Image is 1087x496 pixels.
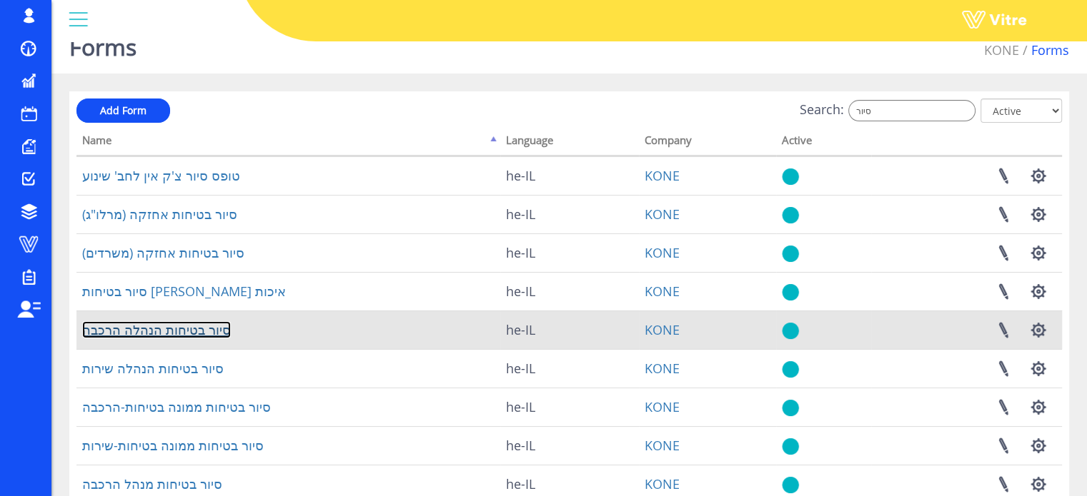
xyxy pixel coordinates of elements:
[500,388,639,426] td: he-IL
[776,129,872,156] th: Active
[645,437,680,454] a: KONE
[500,272,639,310] td: he-IL
[500,156,639,195] td: he-IL
[782,206,799,224] img: yes
[782,322,799,340] img: yes
[82,321,231,338] a: סיור בטיחות הנהלה הרכבה
[645,475,680,492] a: KONE
[645,167,680,184] a: KONE
[82,244,244,261] a: סיור בטיחות אחזקה (משרדים)
[82,398,271,415] a: סיור בטיחות ממונה בטיחות-הרכבה
[848,100,976,121] input: Search:
[645,206,680,223] a: KONE
[782,245,799,263] img: yes
[645,244,680,261] a: KONE
[1019,41,1069,60] li: Forms
[800,100,976,121] label: Search:
[782,399,799,417] img: yes
[500,129,639,156] th: Language
[782,437,799,455] img: yes
[76,129,500,156] th: Name: activate to sort column descending
[984,41,1019,59] a: KONE
[82,167,240,184] a: טופס סיור צ'ק אין לחב' שינוע
[500,349,639,388] td: he-IL
[500,233,639,272] td: he-IL
[782,168,799,186] img: yes
[500,310,639,349] td: he-IL
[500,426,639,465] td: he-IL
[782,283,799,301] img: yes
[645,398,680,415] a: KONE
[782,360,799,378] img: yes
[645,283,680,300] a: KONE
[639,129,776,156] th: Company
[782,476,799,494] img: yes
[82,360,224,377] a: סיור בטיחות הנהלה שירות
[69,13,137,74] h1: Forms
[500,195,639,233] td: he-IL
[82,283,286,300] a: סיור בטיחות [PERSON_NAME] איכות
[82,206,237,223] a: סיור בטיחות אחזקה (מרלו"ג)
[82,475,222,492] a: סיור בטיחות מנהל הרכבה
[100,103,147,117] span: Add Form
[76,98,170,123] a: Add Form
[645,360,680,377] a: KONE
[82,437,264,454] a: סיור בטיחות ממונה בטיחות-שירות
[645,321,680,338] a: KONE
